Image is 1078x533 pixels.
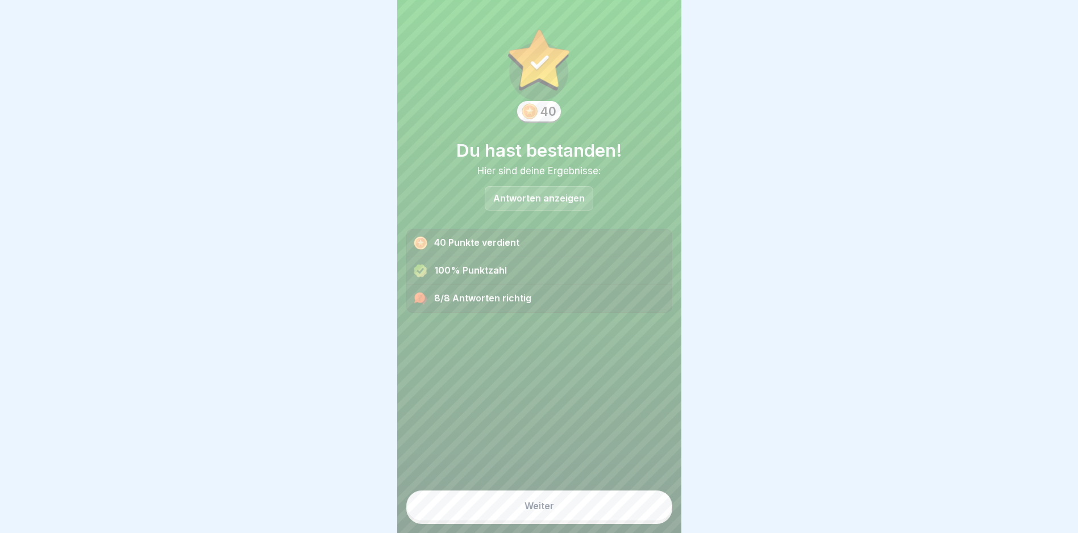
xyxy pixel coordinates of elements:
[525,501,554,511] div: Weiter
[406,165,672,177] div: Hier sind deine Ergebnisse:
[493,194,585,203] p: Antworten anzeigen
[407,229,672,257] div: 40 Punkte verdient
[407,285,672,312] div: 8/8 Antworten richtig
[407,257,672,285] div: 100% Punktzahl
[406,490,672,521] button: Weiter
[406,140,672,161] h1: Du hast bestanden!
[540,104,556,119] div: 40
